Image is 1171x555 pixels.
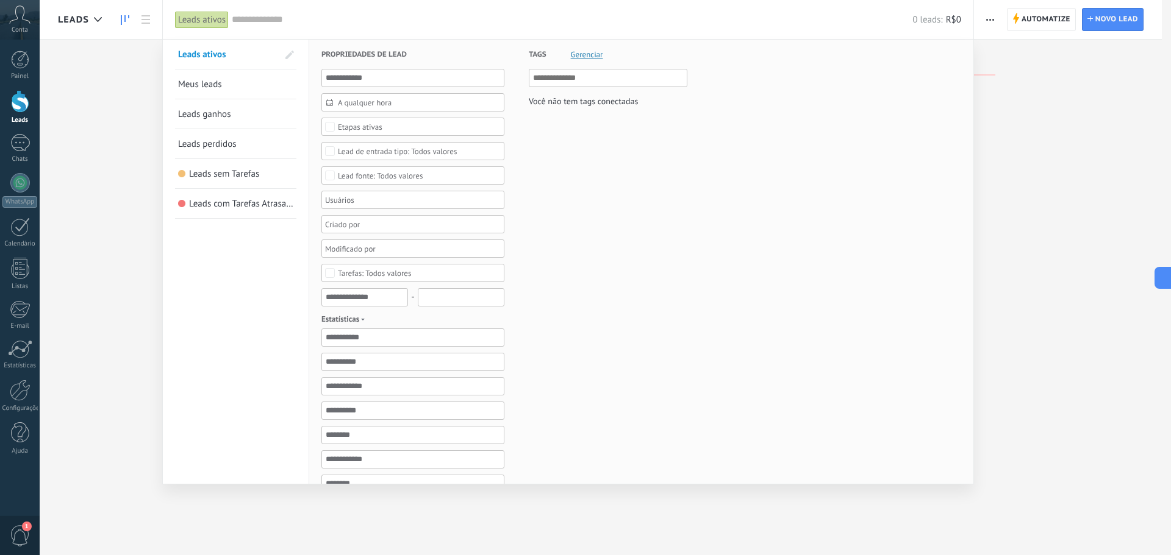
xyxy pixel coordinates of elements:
a: Leads ativos [178,40,278,69]
a: Leads ganhos [178,99,293,129]
a: Leads sem Tarefas [178,159,293,188]
li: Leads ganhos [175,99,296,129]
span: Tags [529,40,546,69]
div: Configurações [2,405,38,412]
a: Leads com Tarefas Atrasadas [178,189,293,218]
span: R$0 [946,14,961,26]
span: 1 [22,521,32,531]
div: Todos valores [338,269,412,278]
div: E-mail [2,322,38,330]
div: Chats [2,155,38,163]
li: Leads com Tarefas Atrasadas [175,189,296,219]
span: A qualquer hora [338,98,498,107]
div: Painel [2,72,38,80]
span: Leads ativos [178,49,226,60]
li: Leads sem Tarefas [175,159,296,189]
span: 0 leads: [912,14,942,26]
span: Leads com Tarefas Atrasadas [178,200,186,208]
div: WhatsApp [2,196,37,208]
div: Leads [2,116,38,124]
div: Todos valores [338,147,457,156]
span: - [411,289,414,306]
span: Leads sem Tarefas [189,168,259,180]
a: Leads perdidos [178,129,293,158]
div: Você não tem tags conectadas [529,93,638,109]
span: Conta [12,26,28,34]
span: Estatísticas [321,313,368,325]
span: Propriedades de lead [321,40,407,69]
span: Meus leads [178,79,222,90]
div: Etapas ativas [338,122,382,132]
div: Calendário [2,240,38,248]
span: Leads sem Tarefas [178,170,186,178]
div: Leads ativos [175,11,229,29]
li: Meus leads [175,69,296,99]
div: Ajuda [2,447,38,455]
span: Leads perdidos [178,138,237,150]
div: Estatísticas [2,362,38,370]
li: Leads ativos [175,40,296,69]
span: Leads ganhos [178,108,231,120]
div: Listas [2,283,38,291]
div: Todos valores [338,171,423,180]
a: Meus leads [178,69,293,99]
li: Leads perdidos [175,129,296,159]
span: Gerenciar [571,51,603,58]
span: Leads com Tarefas Atrasadas [189,198,299,210]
